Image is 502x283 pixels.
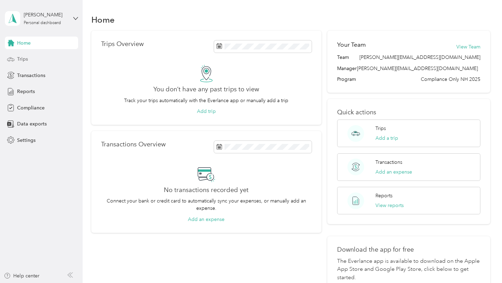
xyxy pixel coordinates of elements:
[456,43,480,51] button: View Team
[24,11,67,18] div: [PERSON_NAME]
[17,55,28,63] span: Trips
[17,72,45,79] span: Transactions
[24,21,61,25] div: Personal dashboard
[337,54,349,61] span: Team
[375,125,386,132] p: Trips
[337,40,366,49] h2: Your Team
[375,202,404,209] button: View reports
[101,40,144,48] p: Trips Overview
[337,257,480,282] p: The Everlance app is available to download on the Apple App Store and Google Play Store, click be...
[463,244,502,283] iframe: Everlance-gr Chat Button Frame
[337,76,356,83] span: Program
[337,65,357,72] span: Manager
[357,66,478,71] span: [PERSON_NAME][EMAIL_ADDRESS][DOMAIN_NAME]
[188,216,225,223] button: Add an expense
[153,86,259,93] h2: You don’t have any past trips to view
[337,246,480,253] p: Download the app for free
[164,186,249,194] h2: No transactions recorded yet
[375,168,412,176] button: Add an expense
[421,76,480,83] span: Compliance Only NH 2025
[91,16,115,23] h1: Home
[17,137,36,144] span: Settings
[359,54,480,61] span: [PERSON_NAME][EMAIL_ADDRESS][DOMAIN_NAME]
[4,272,39,280] button: Help center
[17,39,31,47] span: Home
[197,108,216,115] button: Add trip
[375,159,402,166] p: Transactions
[17,88,35,95] span: Reports
[17,104,45,112] span: Compliance
[101,197,312,212] p: Connect your bank or credit card to automatically sync your expenses, or manually add an expense.
[375,135,398,142] button: Add a trip
[17,120,47,128] span: Data exports
[337,109,480,116] p: Quick actions
[375,192,393,199] p: Reports
[101,141,166,148] p: Transactions Overview
[124,97,288,104] p: Track your trips automatically with the Everlance app or manually add a trip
